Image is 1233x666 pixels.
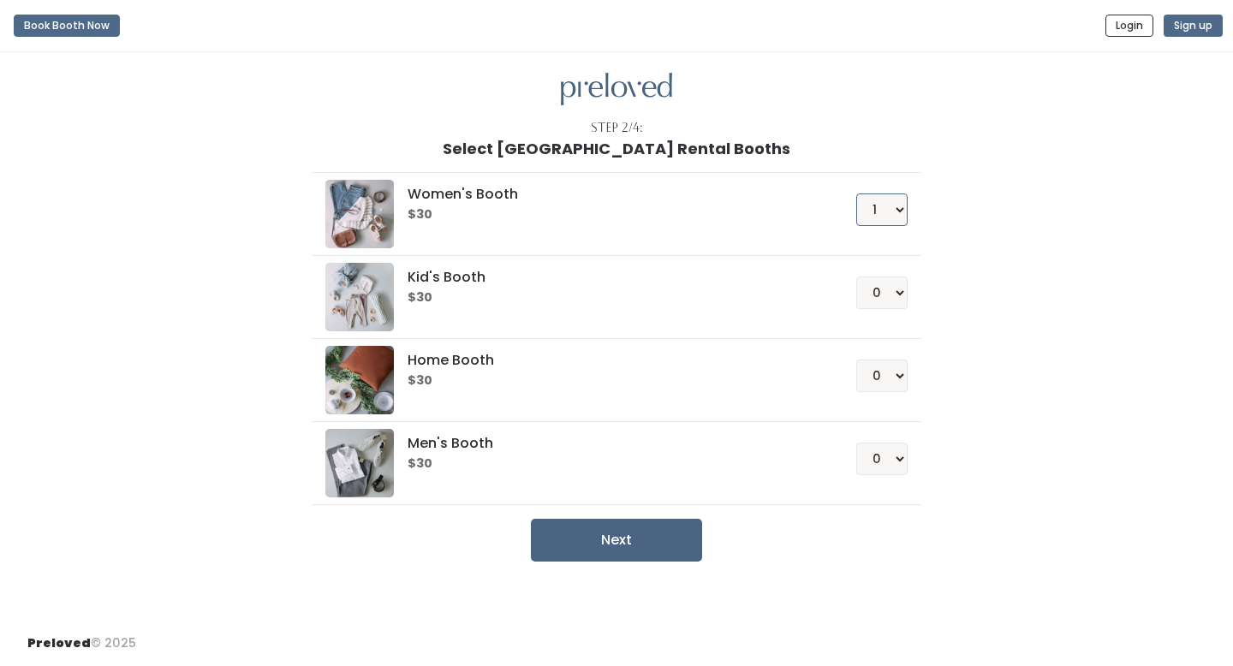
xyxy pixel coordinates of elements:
img: preloved logo [325,429,394,497]
button: Sign up [1164,15,1223,37]
h6: $30 [408,457,814,471]
button: Login [1105,15,1153,37]
h1: Select [GEOGRAPHIC_DATA] Rental Booths [443,140,790,158]
button: Next [531,519,702,562]
span: Preloved [27,634,91,651]
h6: $30 [408,208,814,222]
h5: Men's Booth [408,436,814,451]
h6: $30 [408,374,814,388]
img: preloved logo [325,180,394,248]
div: Step 2/4: [591,119,643,137]
img: preloved logo [561,73,672,106]
img: preloved logo [325,263,394,331]
h5: Women's Booth [408,187,814,202]
div: © 2025 [27,621,136,652]
button: Book Booth Now [14,15,120,37]
a: Book Booth Now [14,7,120,45]
h5: Home Booth [408,353,814,368]
h5: Kid's Booth [408,270,814,285]
h6: $30 [408,291,814,305]
img: preloved logo [325,346,394,414]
